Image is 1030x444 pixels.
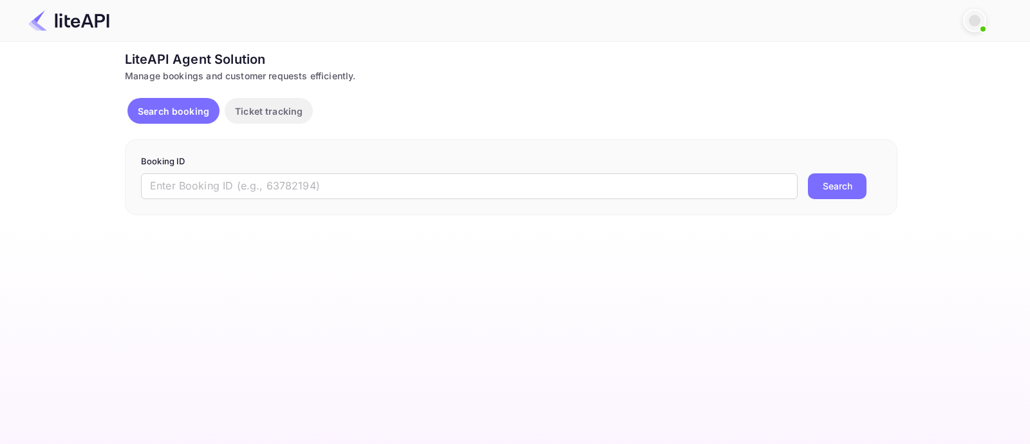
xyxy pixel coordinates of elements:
[235,104,303,118] p: Ticket tracking
[138,104,209,118] p: Search booking
[28,10,109,31] img: LiteAPI Logo
[125,69,897,82] div: Manage bookings and customer requests efficiently.
[125,50,897,69] div: LiteAPI Agent Solution
[141,173,798,199] input: Enter Booking ID (e.g., 63782194)
[808,173,866,199] button: Search
[141,155,881,168] p: Booking ID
